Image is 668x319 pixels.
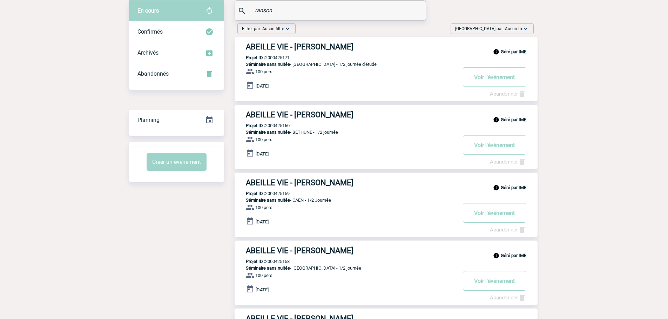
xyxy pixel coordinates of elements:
a: ABEILLE VIE - [PERSON_NAME] [235,42,538,51]
a: ABEILLE VIE - [PERSON_NAME] [235,246,538,255]
button: Voir l'événement [463,203,526,223]
button: Voir l'événement [463,67,526,87]
span: [DATE] [256,287,269,292]
span: [DATE] [256,219,269,224]
h3: ABEILLE VIE - [PERSON_NAME] [246,246,456,255]
span: [GEOGRAPHIC_DATA] par : [455,25,522,32]
span: Séminaire sans nuitée [246,197,290,203]
p: 2000425171 [235,55,290,60]
button: Créer un événement [147,153,207,171]
b: Projet ID : [246,191,265,196]
h3: ABEILLE VIE - [PERSON_NAME] [246,178,456,187]
span: Séminaire sans nuitée [246,265,290,271]
span: 100 pers. [255,273,274,278]
span: 100 pers. [255,205,274,210]
button: Voir l'événement [463,135,526,155]
a: ABEILLE VIE - [PERSON_NAME] [235,110,538,119]
div: Retrouvez ici tous vos évènements avant confirmation [129,0,224,21]
p: 2000425160 [235,123,290,128]
h3: ABEILLE VIE - [PERSON_NAME] [246,42,456,51]
a: Abandonner [490,227,526,233]
a: Abandonner [490,159,526,165]
a: Abandonner [490,91,526,97]
img: baseline_expand_more_white_24dp-b.png [522,25,529,32]
img: info_black_24dp.svg [493,185,499,191]
b: Projet ID : [246,55,265,60]
span: Filtrer par : [242,25,284,32]
b: Géré par IME [501,49,526,54]
b: Géré par IME [501,253,526,258]
div: Retrouvez ici tous les événements que vous avez décidé d'archiver [129,42,224,63]
span: Confirmés [137,28,163,35]
button: Voir l'événement [463,271,526,291]
div: Retrouvez ici tous vos événements organisés par date et état d'avancement [129,110,224,131]
span: Archivés [137,49,158,56]
span: 100 pers. [255,137,274,142]
span: 100 pers. [255,69,274,74]
p: 2000425158 [235,259,290,264]
span: Séminaire sans nuitée [246,62,290,67]
span: Abandonnés [137,70,169,77]
img: info_black_24dp.svg [493,117,499,123]
a: Planning [129,109,224,130]
a: Abandonner [490,294,526,301]
img: info_black_24dp.svg [493,252,499,259]
p: 2000425159 [235,191,290,196]
div: Retrouvez ici tous vos événements annulés [129,63,224,84]
span: [DATE] [256,151,269,157]
img: info_black_24dp.svg [493,49,499,55]
span: Aucun tri [505,26,522,31]
input: Rechercher un événement par son nom [253,5,409,15]
p: - CAEN - 1/2 Journée [235,197,456,203]
b: Projet ID : [246,123,265,128]
a: ABEILLE VIE - [PERSON_NAME] [235,178,538,187]
p: - BETHUNE - 1/2 journée [235,130,456,135]
b: Projet ID : [246,259,265,264]
h3: ABEILLE VIE - [PERSON_NAME] [246,110,456,119]
span: Aucun filtre [262,26,284,31]
p: - [GEOGRAPHIC_DATA] - 1/2 journée d'étude [235,62,456,67]
span: Planning [137,117,160,123]
b: Géré par IME [501,117,526,122]
img: baseline_expand_more_white_24dp-b.png [284,25,291,32]
b: Géré par IME [501,185,526,190]
span: En cours [137,7,159,14]
span: Séminaire sans nuitée [246,130,290,135]
span: [DATE] [256,83,269,89]
p: - [GEOGRAPHIC_DATA] - 1/2 journée [235,265,456,271]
